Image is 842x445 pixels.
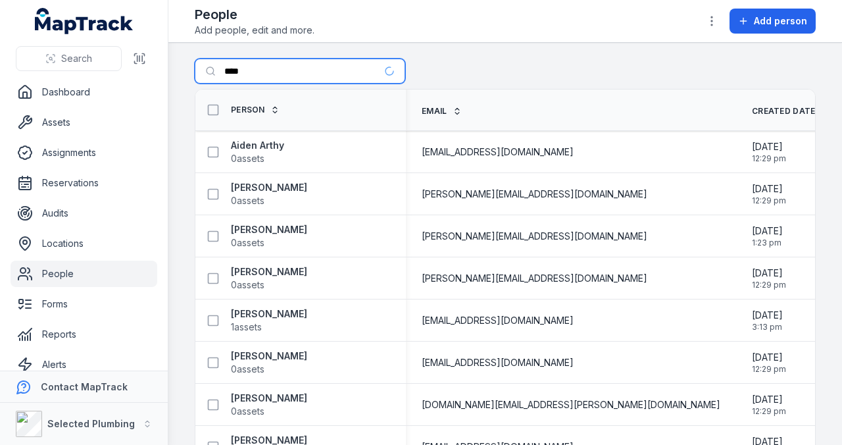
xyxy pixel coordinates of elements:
[231,265,307,278] strong: [PERSON_NAME]
[11,352,157,378] a: Alerts
[422,230,647,243] span: [PERSON_NAME][EMAIL_ADDRESS][DOMAIN_NAME]
[752,140,786,164] time: 1/14/2025, 12:29:42 PM
[231,350,307,363] strong: [PERSON_NAME]
[11,140,157,166] a: Assignments
[11,321,157,348] a: Reports
[231,392,307,405] strong: [PERSON_NAME]
[730,9,816,34] button: Add person
[11,291,157,317] a: Forms
[231,152,264,165] span: 0 assets
[422,188,647,201] span: [PERSON_NAME][EMAIL_ADDRESS][DOMAIN_NAME]
[422,145,574,159] span: [EMAIL_ADDRESS][DOMAIN_NAME]
[422,314,574,327] span: [EMAIL_ADDRESS][DOMAIN_NAME]
[231,105,265,115] span: Person
[422,398,720,411] span: [DOMAIN_NAME][EMAIL_ADDRESS][PERSON_NAME][DOMAIN_NAME]
[422,272,647,285] span: [PERSON_NAME][EMAIL_ADDRESS][DOMAIN_NAME]
[752,280,786,290] span: 12:29 pm
[752,322,783,332] span: 3:13 pm
[752,351,786,364] span: [DATE]
[752,196,786,206] span: 12:29 pm
[41,381,128,392] strong: Contact MapTrack
[61,52,92,65] span: Search
[231,139,284,165] a: Aiden Arthy0assets
[754,14,807,28] span: Add person
[752,106,830,117] a: Created Date
[231,181,307,207] a: [PERSON_NAME]0assets
[752,140,786,153] span: [DATE]
[752,309,783,322] span: [DATE]
[231,194,264,207] span: 0 assets
[231,236,264,249] span: 0 assets
[11,261,157,287] a: People
[11,109,157,136] a: Assets
[752,182,786,206] time: 1/14/2025, 12:29:42 PM
[11,230,157,257] a: Locations
[47,418,135,429] strong: Selected Plumbing
[752,267,786,280] span: [DATE]
[35,8,134,34] a: MapTrack
[752,351,786,375] time: 1/14/2025, 12:29:42 PM
[422,356,574,369] span: [EMAIL_ADDRESS][DOMAIN_NAME]
[752,106,816,117] span: Created Date
[231,223,307,236] strong: [PERSON_NAME]
[752,406,786,417] span: 12:29 pm
[11,200,157,226] a: Audits
[752,182,786,196] span: [DATE]
[195,24,314,37] span: Add people, edit and more.
[752,238,783,248] span: 1:23 pm
[231,321,262,334] span: 1 assets
[231,265,307,292] a: [PERSON_NAME]0assets
[752,393,786,406] span: [DATE]
[231,350,307,376] a: [PERSON_NAME]0assets
[752,153,786,164] span: 12:29 pm
[752,224,783,248] time: 2/13/2025, 1:23:00 PM
[231,405,264,418] span: 0 assets
[231,363,264,376] span: 0 assets
[11,79,157,105] a: Dashboard
[231,139,284,152] strong: Aiden Arthy
[195,5,314,24] h2: People
[231,105,280,115] a: Person
[752,309,783,332] time: 2/28/2025, 3:13:20 PM
[422,106,447,117] span: Email
[231,181,307,194] strong: [PERSON_NAME]
[752,267,786,290] time: 1/14/2025, 12:29:42 PM
[231,392,307,418] a: [PERSON_NAME]0assets
[422,106,462,117] a: Email
[231,307,307,334] a: [PERSON_NAME]1assets
[752,224,783,238] span: [DATE]
[752,364,786,375] span: 12:29 pm
[231,223,307,249] a: [PERSON_NAME]0assets
[231,307,307,321] strong: [PERSON_NAME]
[16,46,122,71] button: Search
[752,393,786,417] time: 1/14/2025, 12:29:42 PM
[11,170,157,196] a: Reservations
[231,278,264,292] span: 0 assets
